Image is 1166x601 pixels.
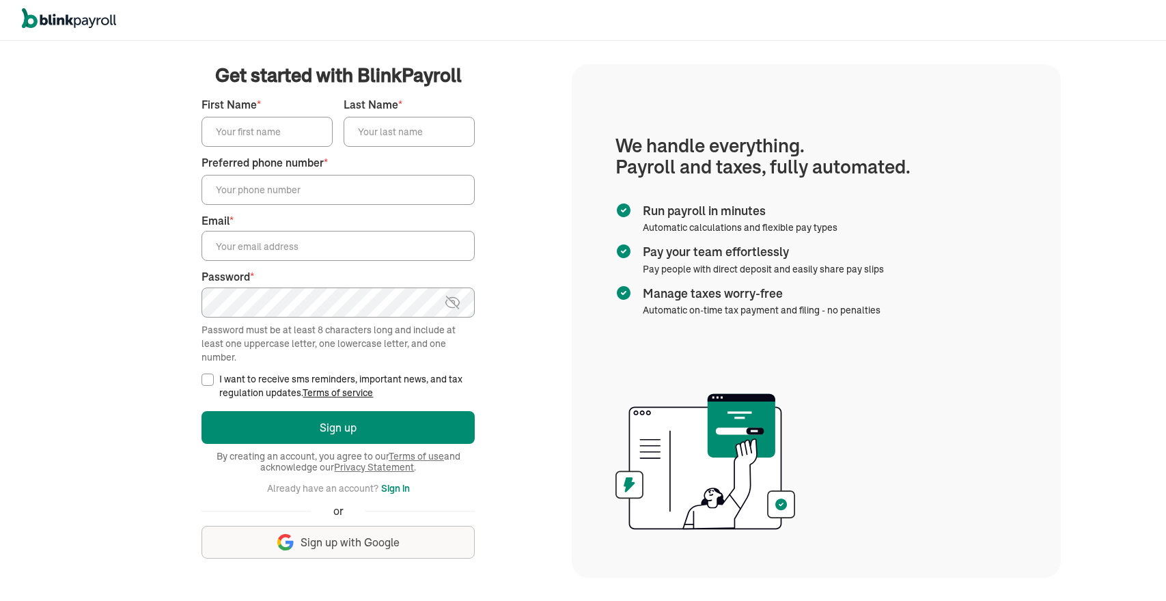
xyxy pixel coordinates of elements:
[277,534,294,550] img: google
[267,482,378,494] span: Already have an account?
[381,480,410,497] button: Sign in
[202,411,475,444] button: Sign up
[643,221,837,234] span: Automatic calculations and flexible pay types
[202,117,333,147] input: Your first name
[202,269,475,285] label: Password
[202,451,475,473] span: By creating an account, you agree to our and acknowledge our .
[615,243,632,260] img: checkmark
[344,117,475,147] input: Your last name
[344,97,475,113] label: Last Name
[202,231,475,261] input: Your email address
[643,243,878,261] span: Pay your team effortlessly
[202,97,333,113] label: First Name
[615,202,632,219] img: checkmark
[643,285,875,303] span: Manage taxes worry-free
[303,387,373,399] a: Terms of service
[615,285,632,301] img: checkmark
[333,503,344,519] span: or
[202,175,475,205] input: Your phone number
[615,135,1017,178] h1: We handle everything. Payroll and taxes, fully automated.
[301,535,400,550] span: Sign up with Google
[202,526,475,559] button: Sign up with Google
[444,294,461,311] img: eye
[643,263,884,275] span: Pay people with direct deposit and easily share pay slips
[202,155,475,171] label: Preferred phone number
[643,304,880,316] span: Automatic on-time tax payment and filing - no penalties
[215,61,462,89] span: Get started with BlinkPayroll
[202,213,475,229] label: Email
[389,450,444,462] a: Terms of use
[219,372,475,400] label: I want to receive sms reminders, important news, and tax regulation updates.
[334,461,414,473] a: Privacy Statement
[615,389,795,534] img: illustration
[643,202,832,220] span: Run payroll in minutes
[22,8,116,29] img: logo
[202,323,475,364] div: Password must be at least 8 characters long and include at least one uppercase letter, one lowerc...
